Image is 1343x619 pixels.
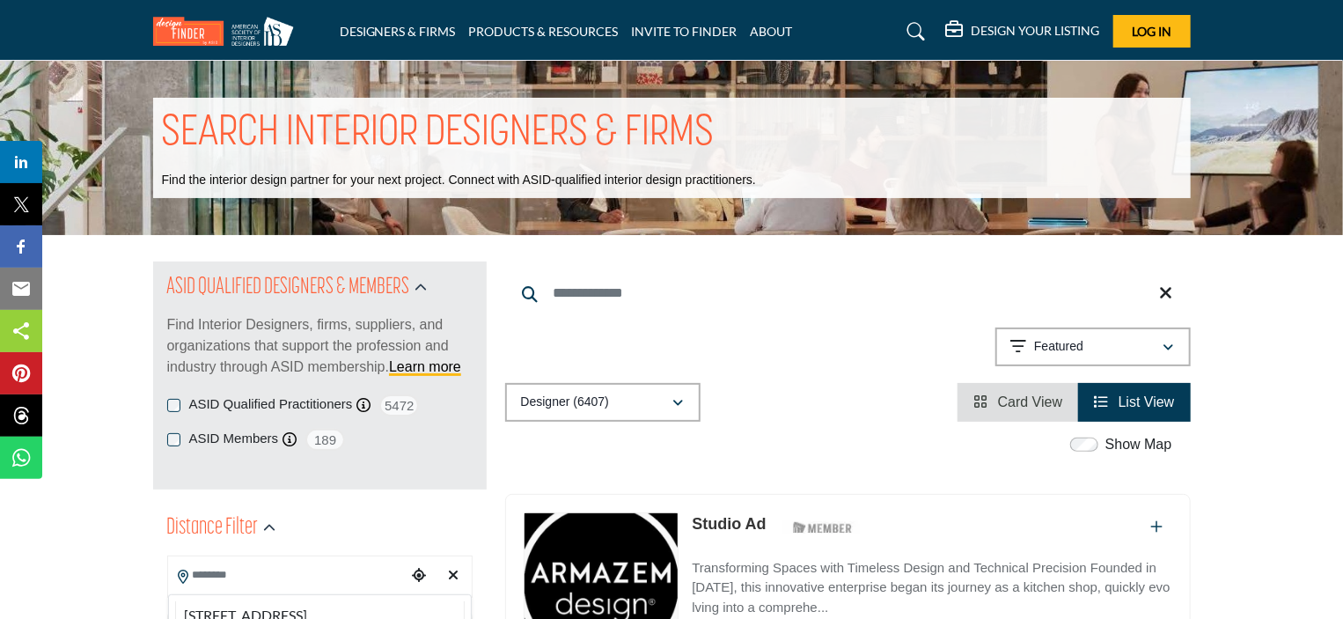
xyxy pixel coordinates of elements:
li: Card View [958,383,1078,422]
label: ASID Qualified Practitioners [189,394,353,415]
label: ASID Members [189,429,279,449]
p: Find Interior Designers, firms, suppliers, and organizations that support the profession and indu... [167,314,473,378]
h1: SEARCH INTERIOR DESIGNERS & FIRMS [162,107,715,161]
a: Add To List [1151,520,1163,534]
p: Transforming Spaces with Timeless Design and Technical Precision Founded in [DATE], this innovati... [692,558,1171,618]
h2: ASID QUALIFIED DESIGNERS & MEMBERS [167,272,410,304]
span: 189 [305,429,345,451]
button: Featured [995,328,1191,366]
a: PRODUCTS & RESOURCES [469,24,619,39]
input: ASID Members checkbox [167,433,180,446]
a: INVITE TO FINDER [632,24,738,39]
a: View List [1094,394,1174,409]
span: Log In [1132,24,1171,39]
a: View Card [973,394,1062,409]
p: Designer (6407) [521,394,609,411]
input: ASID Qualified Practitioners checkbox [167,399,180,412]
p: Studio Ad [692,512,766,536]
a: Transforming Spaces with Timeless Design and Technical Precision Founded in [DATE], this innovati... [692,548,1171,618]
span: Card View [998,394,1063,409]
a: Search [890,18,936,46]
h5: DESIGN YOUR LISTING [972,23,1100,39]
a: Learn more [389,359,461,374]
h2: Distance Filter [167,512,259,544]
a: Studio Ad [692,515,766,533]
input: Search Keyword [505,272,1191,314]
li: List View [1078,383,1190,422]
label: Show Map [1105,434,1172,455]
input: Search Location [168,558,406,593]
button: Log In [1113,15,1191,48]
p: Find the interior design partner for your next project. Connect with ASID-qualified interior desi... [162,172,756,189]
a: DESIGNERS & FIRMS [340,24,456,39]
div: Clear search location [441,557,467,595]
span: 5472 [379,394,419,416]
a: ABOUT [751,24,793,39]
p: Featured [1034,338,1083,356]
img: ASID Members Badge Icon [783,517,862,539]
div: Choose your current location [406,557,432,595]
span: List View [1119,394,1175,409]
div: DESIGN YOUR LISTING [946,21,1100,42]
button: Designer (6407) [505,383,701,422]
img: Site Logo [153,17,303,46]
